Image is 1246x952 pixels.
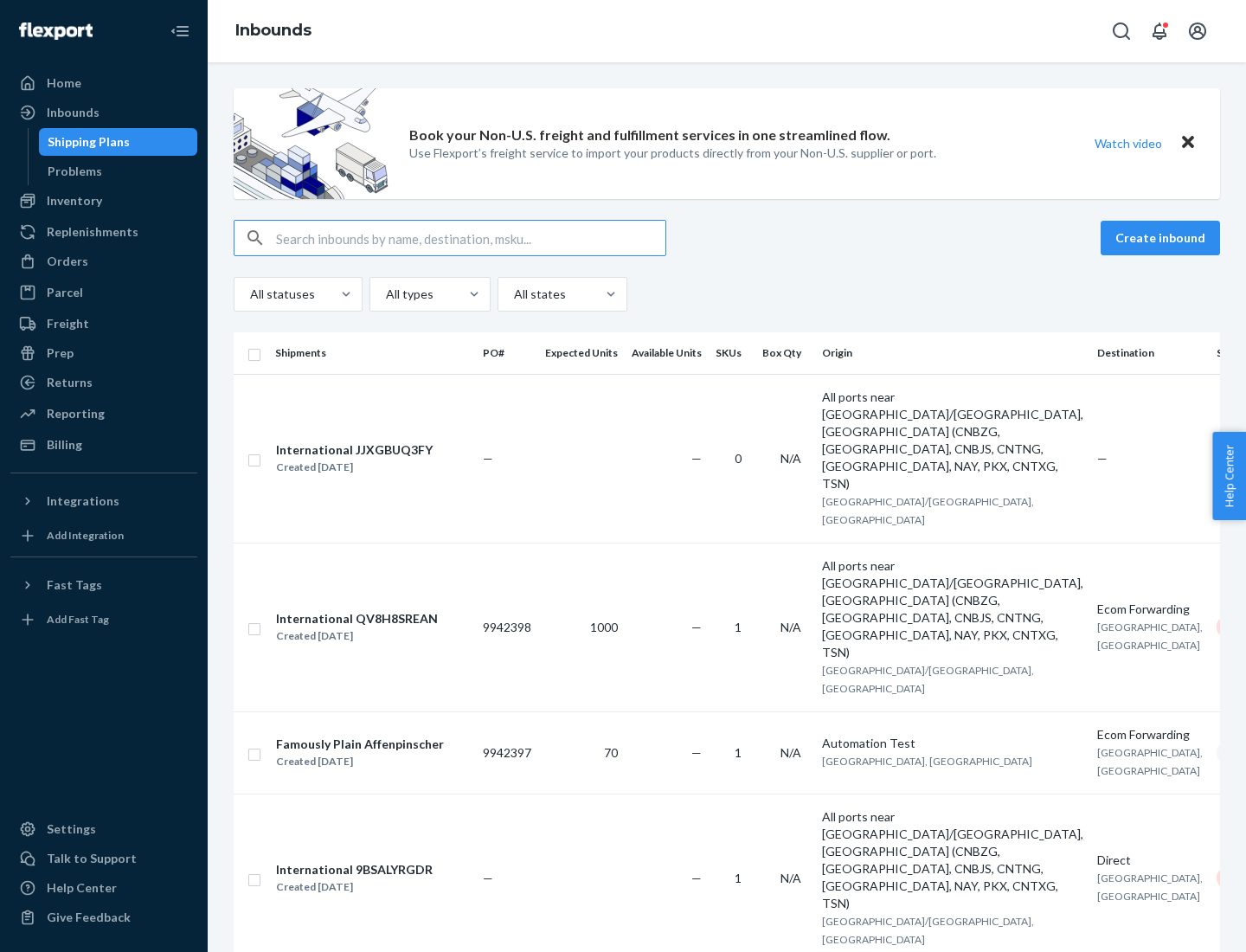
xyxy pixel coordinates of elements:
[235,21,311,40] a: Inbounds
[47,850,137,867] div: Talk to Support
[47,74,81,92] div: Home
[47,909,131,926] div: Give Feedback
[10,99,197,126] a: Inbounds
[10,69,197,97] a: Home
[10,571,197,599] button: Fast Tags
[47,528,124,543] div: Add Integration
[709,332,755,374] th: SKUs
[755,332,815,374] th: Box Qty
[163,14,197,48] button: Close Navigation
[48,133,130,151] div: Shipping Plans
[47,104,100,121] div: Inbounds
[276,878,433,896] div: Created [DATE]
[39,128,198,156] a: Shipping Plans
[10,310,197,338] a: Freight
[780,871,801,885] span: N/A
[10,400,197,428] a: Reporting
[268,332,476,374] th: Shipments
[1097,601,1203,618] div: Ecom Forwarding
[47,223,138,241] div: Replenishments
[10,187,197,215] a: Inventory
[1212,432,1246,520] button: Help Center
[780,745,801,760] span: N/A
[691,745,702,760] span: —
[483,451,493,466] span: —
[47,405,105,422] div: Reporting
[276,441,433,459] div: International JJXGBUQ3FY
[1097,746,1203,777] span: [GEOGRAPHIC_DATA], [GEOGRAPHIC_DATA]
[822,389,1083,492] div: All ports near [GEOGRAPHIC_DATA]/[GEOGRAPHIC_DATA], [GEOGRAPHIC_DATA] (CNBZG, [GEOGRAPHIC_DATA], ...
[10,279,197,306] a: Parcel
[476,543,538,711] td: 9942398
[10,369,197,396] a: Returns
[10,339,197,367] a: Prep
[47,315,89,332] div: Freight
[512,286,514,303] input: All states
[47,192,102,209] div: Inventory
[39,158,198,185] a: Problems
[248,286,250,303] input: All statuses
[10,248,197,275] a: Orders
[47,879,117,897] div: Help Center
[10,904,197,931] button: Give Feedback
[1097,872,1203,903] span: [GEOGRAPHIC_DATA], [GEOGRAPHIC_DATA]
[815,332,1090,374] th: Origin
[822,755,1032,768] span: [GEOGRAPHIC_DATA], [GEOGRAPHIC_DATA]
[47,576,102,594] div: Fast Tags
[1097,451,1108,466] span: —
[47,253,88,270] div: Orders
[780,451,801,466] span: N/A
[276,610,438,627] div: International QV8H8SREAN
[10,522,197,550] a: Add Integration
[822,808,1083,912] div: All ports near [GEOGRAPHIC_DATA]/[GEOGRAPHIC_DATA], [GEOGRAPHIC_DATA] (CNBZG, [GEOGRAPHIC_DATA], ...
[276,221,665,255] input: Search inbounds by name, destination, msku...
[10,874,197,902] a: Help Center
[47,436,82,453] div: Billing
[604,745,618,760] span: 70
[10,487,197,515] button: Integrations
[822,557,1083,661] div: All ports near [GEOGRAPHIC_DATA]/[GEOGRAPHIC_DATA], [GEOGRAPHIC_DATA] (CNBZG, [GEOGRAPHIC_DATA], ...
[1097,726,1203,743] div: Ecom Forwarding
[19,23,93,40] img: Flexport logo
[538,332,625,374] th: Expected Units
[1180,14,1215,48] button: Open account menu
[822,915,1034,946] span: [GEOGRAPHIC_DATA]/[GEOGRAPHIC_DATA], [GEOGRAPHIC_DATA]
[691,871,702,885] span: —
[780,620,801,634] span: N/A
[1101,221,1220,255] button: Create inbound
[1104,14,1139,48] button: Open Search Box
[276,459,433,476] div: Created [DATE]
[10,431,197,459] a: Billing
[1177,131,1199,156] button: Close
[47,284,83,301] div: Parcel
[1142,14,1177,48] button: Open notifications
[10,845,197,872] a: Talk to Support
[476,332,538,374] th: PO#
[222,6,325,56] ol: breadcrumbs
[1097,621,1203,652] span: [GEOGRAPHIC_DATA], [GEOGRAPHIC_DATA]
[483,871,493,885] span: —
[409,145,936,162] p: Use Flexport’s freight service to import your products directly from your Non-U.S. supplier or port.
[735,620,742,634] span: 1
[822,664,1034,695] span: [GEOGRAPHIC_DATA]/[GEOGRAPHIC_DATA], [GEOGRAPHIC_DATA]
[276,861,433,878] div: International 9BSALYRGDR
[476,711,538,794] td: 9942397
[47,344,74,362] div: Prep
[735,745,742,760] span: 1
[1083,131,1173,156] button: Watch video
[691,620,702,634] span: —
[47,820,96,838] div: Settings
[409,125,890,145] p: Book your Non-U.S. freight and fulfillment services in one streamlined flow.
[735,871,742,885] span: 1
[590,620,618,634] span: 1000
[10,218,197,246] a: Replenishments
[10,606,197,634] a: Add Fast Tag
[276,753,444,770] div: Created [DATE]
[384,286,386,303] input: All types
[822,735,1083,752] div: Automation Test
[691,451,702,466] span: —
[47,374,93,391] div: Returns
[735,451,742,466] span: 0
[822,495,1034,526] span: [GEOGRAPHIC_DATA]/[GEOGRAPHIC_DATA], [GEOGRAPHIC_DATA]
